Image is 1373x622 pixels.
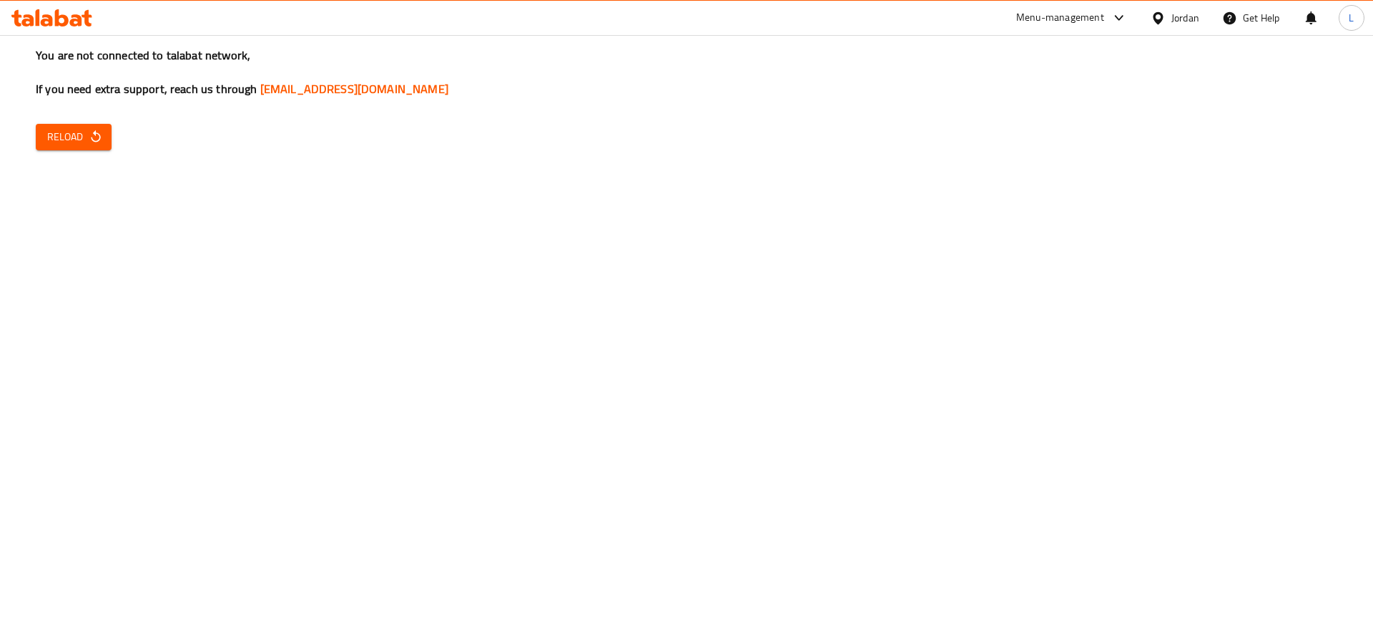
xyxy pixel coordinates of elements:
span: L [1349,10,1354,26]
span: Reload [47,128,100,146]
button: Reload [36,124,112,150]
a: [EMAIL_ADDRESS][DOMAIN_NAME] [260,78,448,99]
h3: You are not connected to talabat network, If you need extra support, reach us through [36,47,1337,97]
div: Menu-management [1016,9,1104,26]
div: Jordan [1171,10,1199,26]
